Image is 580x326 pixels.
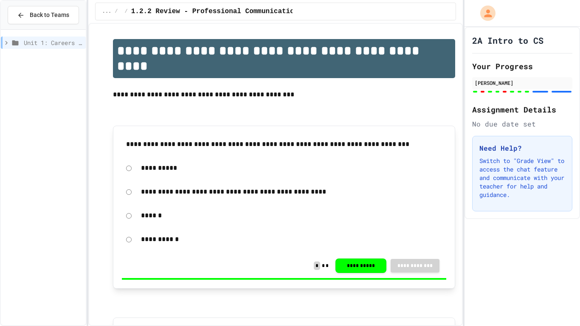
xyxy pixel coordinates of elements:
[115,8,118,15] span: /
[472,104,572,115] h2: Assignment Details
[131,6,298,17] span: 1.2.2 Review - Professional Communication
[472,60,572,72] h2: Your Progress
[24,38,82,47] span: Unit 1: Careers & Professionalism
[471,3,498,23] div: My Account
[30,11,69,20] span: Back to Teams
[475,79,570,87] div: [PERSON_NAME]
[544,292,572,318] iframe: chat widget
[102,8,112,15] span: ...
[472,34,543,46] h1: 2A Intro to CS
[479,143,565,153] h3: Need Help?
[510,255,572,291] iframe: chat widget
[125,8,128,15] span: /
[8,6,79,24] button: Back to Teams
[479,157,565,199] p: Switch to "Grade View" to access the chat feature and communicate with your teacher for help and ...
[472,119,572,129] div: No due date set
